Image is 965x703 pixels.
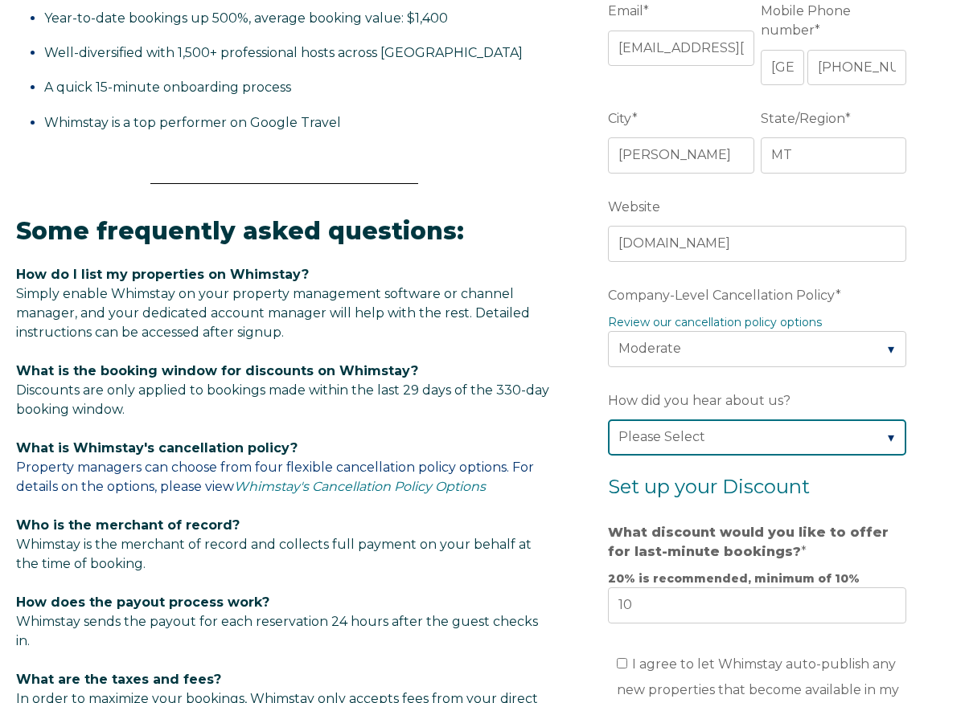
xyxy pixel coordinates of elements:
span: Who is the merchant of record? [16,517,240,533]
span: What is Whimstay's cancellation policy? [16,440,298,456]
strong: 20% is recommended, minimum of 10% [608,571,860,586]
span: A quick 15-minute onboarding process [44,80,291,95]
span: Whimstay is a top performer on Google Travel [44,115,341,130]
span: Year-to-date bookings up 500%, average booking value: $1,400 [44,10,448,26]
span: Some frequently asked questions: [16,216,464,246]
span: Well-diversified with 1,500+ professional hosts across [GEOGRAPHIC_DATA] [44,45,523,60]
strong: What discount would you like to offer for last-minute bookings? [608,525,889,559]
a: Review our cancellation policy options [608,315,822,329]
span: How does the payout process work? [16,595,269,610]
span: Discounts are only applied to bookings made within the last 29 days of the 330-day booking window. [16,382,549,417]
input: I agree to let Whimstay auto-publish any new properties that become available in my PMS after the... [617,658,627,668]
a: Whimstay's Cancellation Policy Options [234,479,486,494]
span: How did you hear about us? [608,388,790,413]
span: What are the taxes and fees? [16,672,221,687]
p: Property managers can choose from four flexible cancellation policy options. For details on the o... [16,439,552,497]
span: City [608,106,632,131]
span: State/Region [761,106,845,131]
span: Website [608,194,660,219]
span: Whimstay is the merchant of record and collects full payment on your behalf at the time of booking. [16,537,532,571]
span: How do I list my properties on Whimstay? [16,267,309,282]
span: Simply enable Whimstay on your property management software or channel manager, and your dedicate... [16,286,530,340]
span: Set up your Discount [608,475,810,498]
span: What is the booking window for discounts on Whimstay? [16,363,418,378]
span: Company-Level Cancellation Policy [608,283,836,308]
span: Whimstay sends the payout for each reservation 24 hours after the guest checks in. [16,614,538,648]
